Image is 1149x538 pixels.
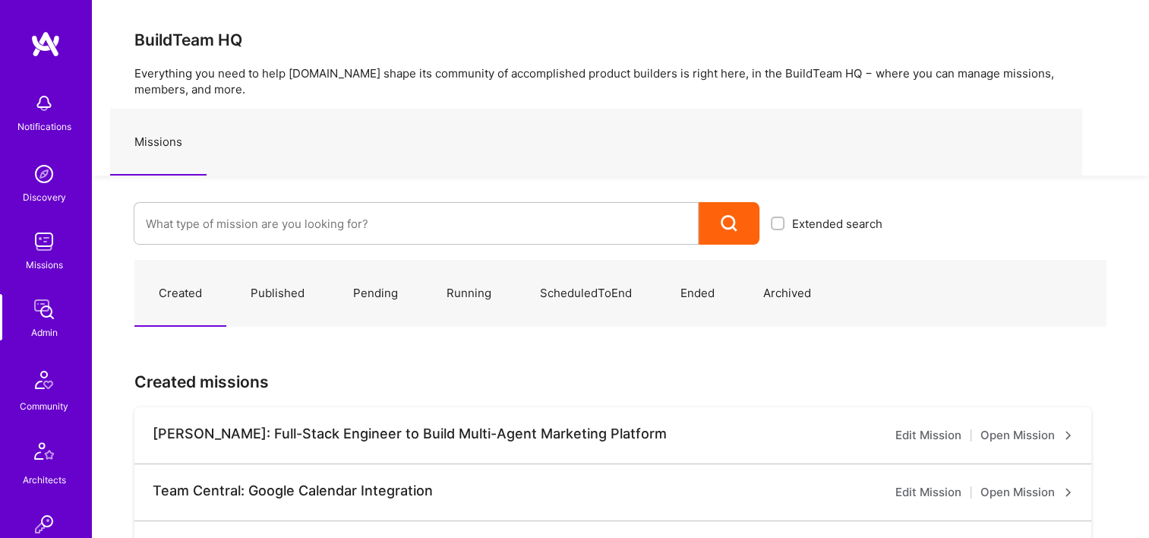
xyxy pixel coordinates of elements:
[226,261,329,327] a: Published
[29,294,59,324] img: admin teamwork
[134,30,1106,49] h3: BuildTeam HQ
[1064,488,1073,497] i: icon ArrowRight
[23,189,66,205] div: Discovery
[29,226,59,257] img: teamwork
[134,372,1106,391] h3: Created missions
[980,483,1073,502] a: Open Mission
[20,398,68,414] div: Community
[895,426,961,445] a: Edit Mission
[516,261,656,327] a: ScheduledToEnd
[26,435,62,472] img: Architects
[29,88,59,119] img: bell
[792,216,882,232] span: Extended search
[110,109,207,176] a: Missions
[656,261,739,327] a: Ended
[146,204,687,243] input: What type of mission are you looking for?
[30,30,61,58] img: logo
[29,159,59,189] img: discovery
[739,261,835,327] a: Archived
[422,261,516,327] a: Running
[31,324,58,340] div: Admin
[134,261,226,327] a: Created
[17,119,71,134] div: Notifications
[134,65,1106,97] p: Everything you need to help [DOMAIN_NAME] shape its community of accomplished product builders is...
[895,483,961,502] a: Edit Mission
[329,261,422,327] a: Pending
[980,426,1073,445] a: Open Mission
[26,257,63,273] div: Missions
[153,483,433,499] div: Team Central: Google Calendar Integration
[1064,431,1073,440] i: icon ArrowRight
[153,426,667,442] div: [PERSON_NAME]: Full-Stack Engineer to Build Multi-Agent Marketing Platform
[23,472,66,488] div: Architects
[26,362,62,398] img: Community
[721,215,738,233] i: icon Search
